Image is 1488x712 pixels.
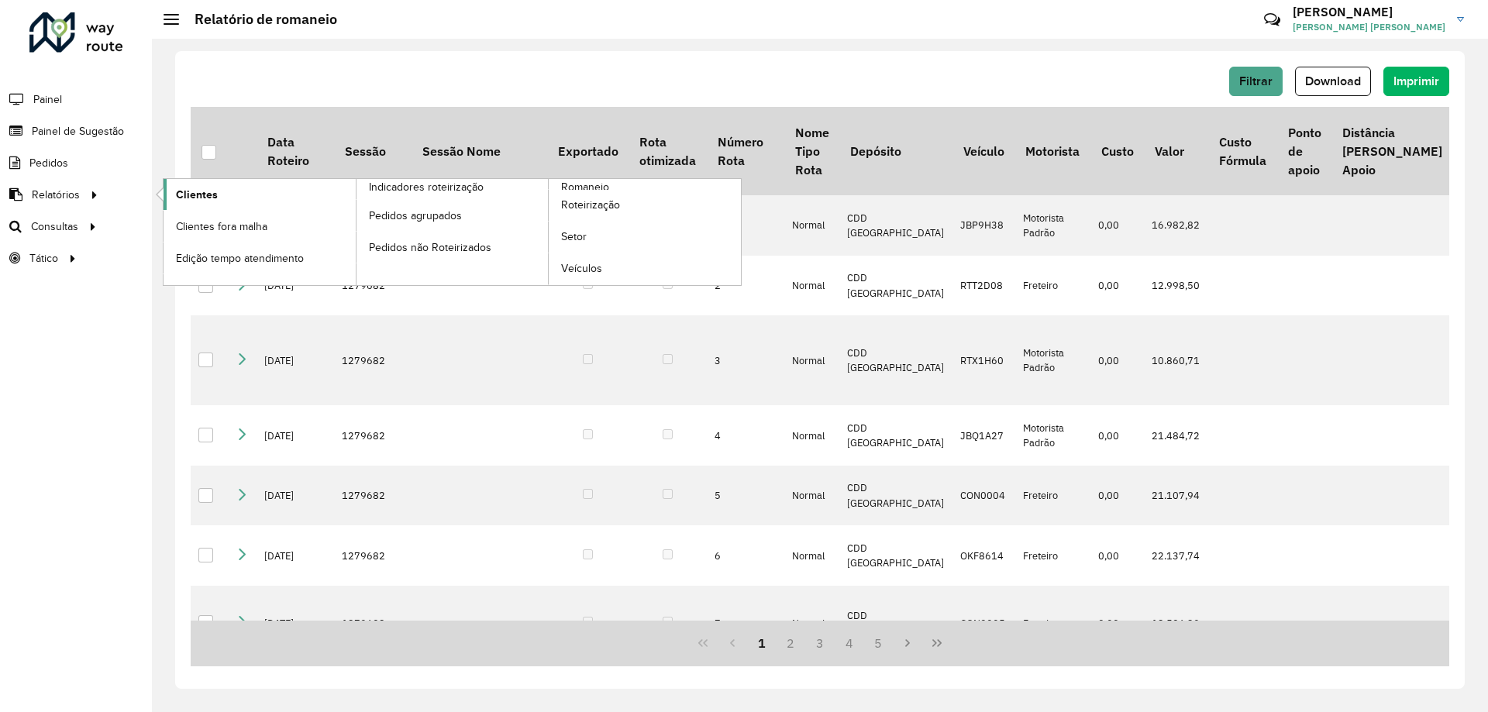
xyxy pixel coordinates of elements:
td: 21.484,72 [1144,405,1208,466]
td: 1279682 [334,466,412,526]
span: Edição tempo atendimento [176,250,304,267]
td: 10.860,71 [1144,315,1208,405]
td: Freteiro [1015,256,1090,316]
td: 1279682 [334,405,412,466]
td: 0,00 [1090,315,1144,405]
td: 2 [707,256,784,316]
button: Next Page [893,628,922,658]
th: Número Rota [707,107,784,195]
td: [DATE] [257,586,334,661]
td: 4 [707,405,784,466]
td: 16.982,82 [1144,195,1208,256]
td: CDD [GEOGRAPHIC_DATA] [839,195,952,256]
td: 1279682 [334,586,412,661]
button: Last Page [922,628,952,658]
td: 0,00 [1090,525,1144,586]
a: Clientes fora malha [164,211,356,242]
a: Veículos [549,253,741,284]
td: 3 [707,315,784,405]
span: Tático [29,250,58,267]
button: 4 [835,628,864,658]
td: JBP9H38 [952,195,1014,256]
td: Normal [784,405,839,466]
a: Contato Rápido [1255,3,1289,36]
td: CDD [GEOGRAPHIC_DATA] [839,525,952,586]
button: 3 [805,628,835,658]
button: 1 [747,628,777,658]
span: [PERSON_NAME] [PERSON_NAME] [1293,20,1445,34]
a: Indicadores roteirização [164,179,549,285]
th: Rota otimizada [629,107,706,195]
span: Consultas [31,218,78,235]
td: 0,00 [1090,466,1144,526]
th: Depósito [839,107,952,195]
th: Custo [1090,107,1144,195]
th: Sessão Nome [412,107,547,195]
span: Download [1305,74,1361,88]
a: Pedidos não Roteirizados [356,232,549,263]
td: 0,00 [1090,405,1144,466]
td: 7 [707,586,784,661]
span: Painel de Sugestão [32,123,124,139]
td: CON0004 [952,466,1014,526]
td: 12.998,50 [1144,256,1208,316]
span: Indicadores roteirização [369,179,484,195]
td: 1279682 [334,315,412,405]
th: Valor [1144,107,1208,195]
td: Normal [784,256,839,316]
td: CDD [GEOGRAPHIC_DATA] [839,315,952,405]
span: Veículos [561,260,602,277]
td: 5 [707,466,784,526]
span: Clientes [176,187,218,203]
td: 6 [707,525,784,586]
td: Motorista Padrão [1015,195,1090,256]
a: Romaneio [356,179,742,285]
td: Motorista Padrão [1015,405,1090,466]
span: Painel [33,91,62,108]
td: JBQ1A27 [952,405,1014,466]
td: CDD [GEOGRAPHIC_DATA] [839,586,952,661]
span: Filtrar [1239,74,1273,88]
td: 0,00 [1090,586,1144,661]
a: Roteirização [549,190,741,221]
h2: Relatório de romaneio [179,11,337,28]
td: Normal [784,315,839,405]
span: Pedidos [29,155,68,171]
th: Distância [PERSON_NAME] Apoio [1331,107,1452,195]
th: Data Roteiro [257,107,334,195]
th: Veículo [952,107,1014,195]
span: Setor [561,229,587,245]
td: 0,00 [1090,256,1144,316]
th: Motorista [1015,107,1090,195]
th: Exportado [547,107,629,195]
button: Filtrar [1229,67,1283,96]
td: Freteiro [1015,525,1090,586]
td: [DATE] [257,315,334,405]
td: 0,00 [1090,195,1144,256]
td: Freteiro [1015,466,1090,526]
h3: [PERSON_NAME] [1293,5,1445,19]
button: 2 [776,628,805,658]
td: Freteiro [1015,586,1090,661]
button: Imprimir [1383,67,1449,96]
th: Nome Tipo Rota [784,107,839,195]
span: Imprimir [1393,74,1439,88]
th: Ponto de apoio [1277,107,1331,195]
td: 21.107,94 [1144,466,1208,526]
td: OKF8614 [952,525,1014,586]
a: Setor [549,222,741,253]
td: Normal [784,525,839,586]
td: 1279682 [334,525,412,586]
span: Pedidos agrupados [369,208,462,224]
a: Pedidos agrupados [356,200,549,231]
span: Roteirização [561,197,620,213]
td: CON0005 [952,586,1014,661]
td: Normal [784,195,839,256]
th: Custo Fórmula [1208,107,1276,195]
td: [DATE] [257,525,334,586]
td: [DATE] [257,466,334,526]
td: CDD [GEOGRAPHIC_DATA] [839,256,952,316]
td: CDD [GEOGRAPHIC_DATA] [839,466,952,526]
th: Sessão [334,107,412,195]
td: [DATE] [257,405,334,466]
